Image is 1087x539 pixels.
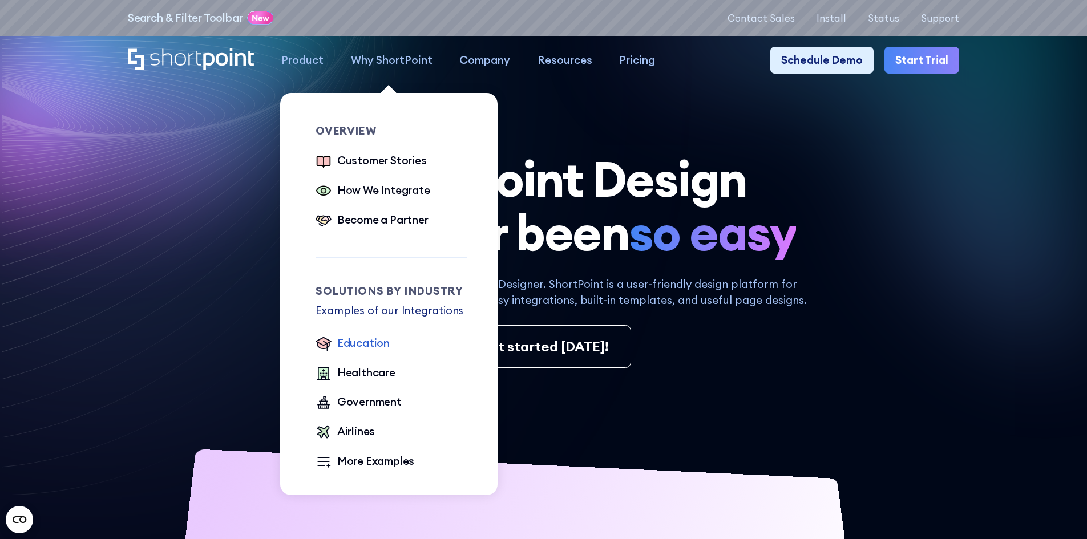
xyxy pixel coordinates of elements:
[619,52,655,68] div: Pricing
[629,206,796,260] span: so easy
[316,152,427,171] a: Customer Stories
[817,13,846,23] a: Install
[316,364,395,383] a: Healthcare
[6,506,33,533] button: Open CMP widget
[337,364,395,381] div: Healthcare
[316,302,467,319] p: Examples of our Integrations
[868,13,899,23] a: Status
[128,152,959,260] h1: SharePoint Design has never been
[921,13,959,23] a: Support
[456,325,631,368] a: Get started [DATE]!
[337,394,402,410] div: Government
[882,407,1087,539] iframe: Chat Widget
[316,423,375,442] a: Airlines
[337,212,429,228] div: Become a Partner
[446,47,524,74] a: Company
[316,182,430,201] a: How We Integrate
[316,125,467,136] div: Overview
[337,453,415,469] div: More Examples
[459,52,510,68] div: Company
[316,394,402,412] a: Government
[316,335,390,354] a: Education
[128,10,243,26] a: Search & Filter Toolbar
[316,453,415,472] a: More Examples
[337,182,430,198] div: How We Integrate
[281,52,324,68] div: Product
[606,47,669,74] a: Pricing
[316,286,467,297] div: Solutions by Industry
[728,13,795,23] a: Contact Sales
[770,47,874,74] a: Schedule Demo
[337,152,427,169] div: Customer Stories
[128,48,254,72] a: Home
[524,47,606,74] a: Resources
[337,47,446,74] a: Why ShortPoint
[884,47,959,74] a: Start Trial
[337,335,390,351] div: Education
[268,47,337,74] a: Product
[268,276,818,309] p: With ShortPoint, you are the SharePoint Designer. ShortPoint is a user-friendly design platform f...
[538,52,592,68] div: Resources
[316,212,429,230] a: Become a Partner
[479,337,609,357] div: Get started [DATE]!
[351,52,433,68] div: Why ShortPoint
[337,423,375,440] div: Airlines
